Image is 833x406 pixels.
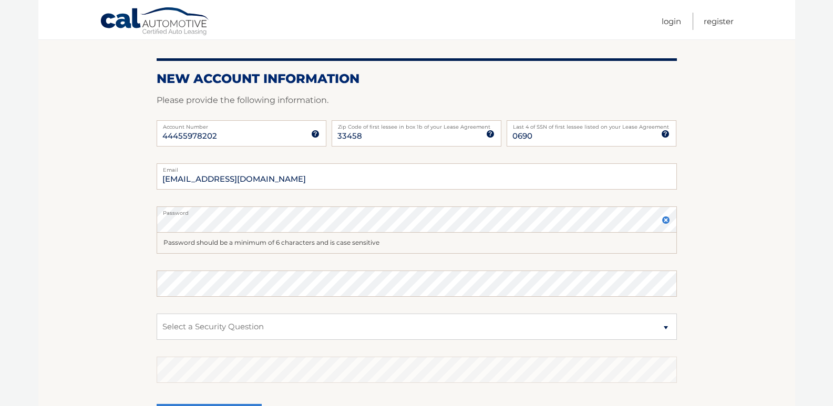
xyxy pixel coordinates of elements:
[100,7,210,37] a: Cal Automotive
[507,120,676,147] input: SSN or EIN (last 4 digits only)
[507,120,676,129] label: Last 4 of SSN of first lessee listed on your Lease Agreement
[662,13,681,30] a: Login
[332,120,501,147] input: Zip Code
[157,233,677,254] div: Password should be a minimum of 6 characters and is case sensitive
[157,163,677,190] input: Email
[662,216,670,224] img: close.svg
[157,71,677,87] h2: New Account Information
[157,93,677,108] p: Please provide the following information.
[157,206,677,215] label: Password
[704,13,734,30] a: Register
[311,130,320,138] img: tooltip.svg
[157,163,677,172] label: Email
[332,120,501,129] label: Zip Code of first lessee in box 1b of your Lease Agreement
[661,130,670,138] img: tooltip.svg
[157,120,326,147] input: Account Number
[486,130,495,138] img: tooltip.svg
[157,120,326,129] label: Account Number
